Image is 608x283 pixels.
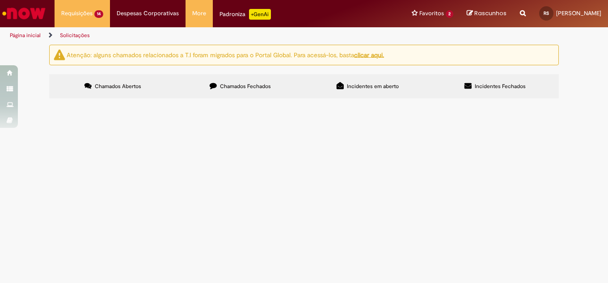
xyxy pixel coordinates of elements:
[60,32,90,39] a: Solicitações
[220,9,271,20] div: Padroniza
[67,51,384,59] ng-bind-html: Atenção: alguns chamados relacionados a T.I foram migrados para o Portal Global. Para acessá-los,...
[117,9,179,18] span: Despesas Corporativas
[1,4,47,22] img: ServiceNow
[419,9,444,18] span: Favoritos
[467,9,507,18] a: Rascunhos
[192,9,206,18] span: More
[474,9,507,17] span: Rascunhos
[475,83,526,90] span: Incidentes Fechados
[556,9,601,17] span: [PERSON_NAME]
[95,83,141,90] span: Chamados Abertos
[347,83,399,90] span: Incidentes em aberto
[446,10,453,18] span: 2
[354,51,384,59] a: clicar aqui.
[10,32,41,39] a: Página inicial
[220,83,271,90] span: Chamados Fechados
[544,10,549,16] span: RS
[61,9,93,18] span: Requisições
[249,9,271,20] p: +GenAi
[7,27,399,44] ul: Trilhas de página
[94,10,103,18] span: 14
